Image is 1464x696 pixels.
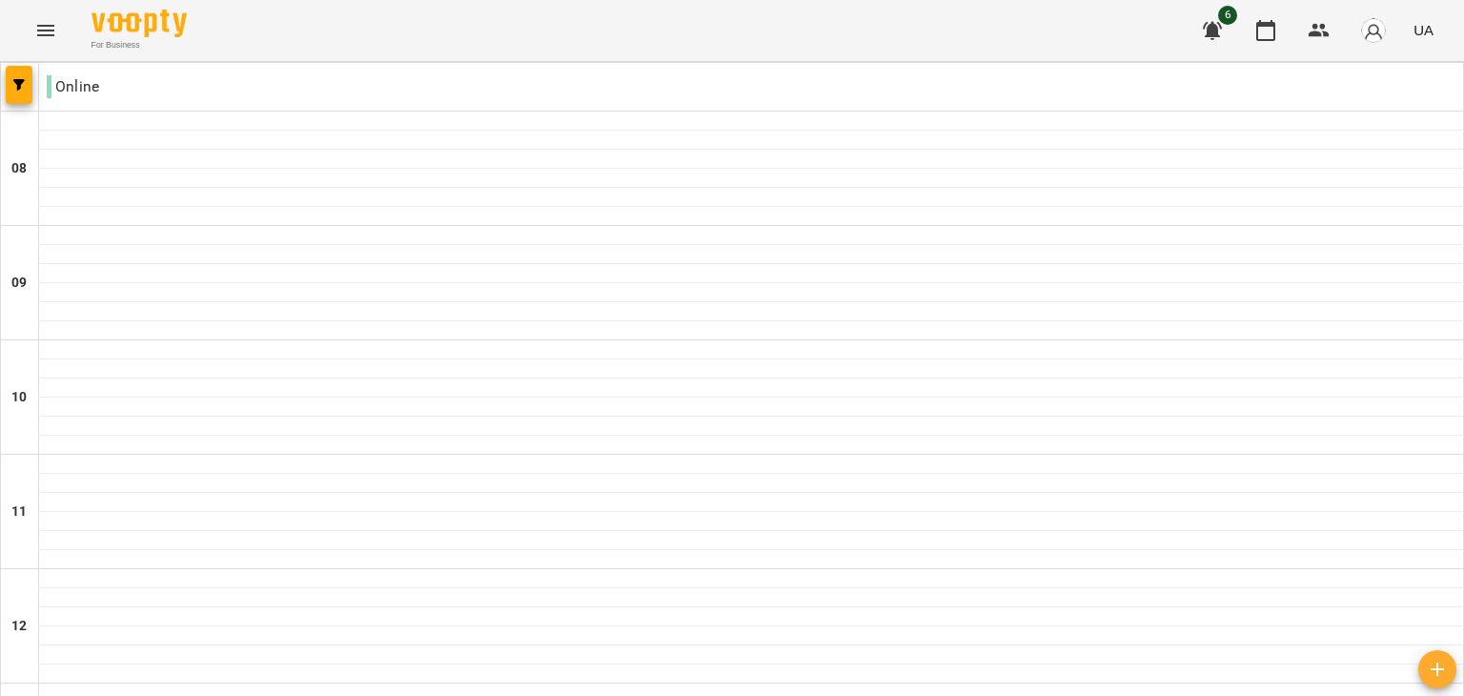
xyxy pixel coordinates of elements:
span: For Business [91,39,187,51]
button: UA [1406,12,1441,48]
h6: 09 [11,273,27,294]
img: avatar_s.png [1360,17,1387,44]
h6: 11 [11,502,27,522]
h6: 12 [11,616,27,637]
p: Online [47,75,99,98]
button: Створити урок [1418,650,1456,688]
h6: 10 [11,387,27,408]
img: Voopty Logo [91,10,187,37]
h6: 08 [11,158,27,179]
button: Menu [23,8,69,53]
span: 6 [1218,6,1237,25]
span: UA [1413,20,1433,40]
